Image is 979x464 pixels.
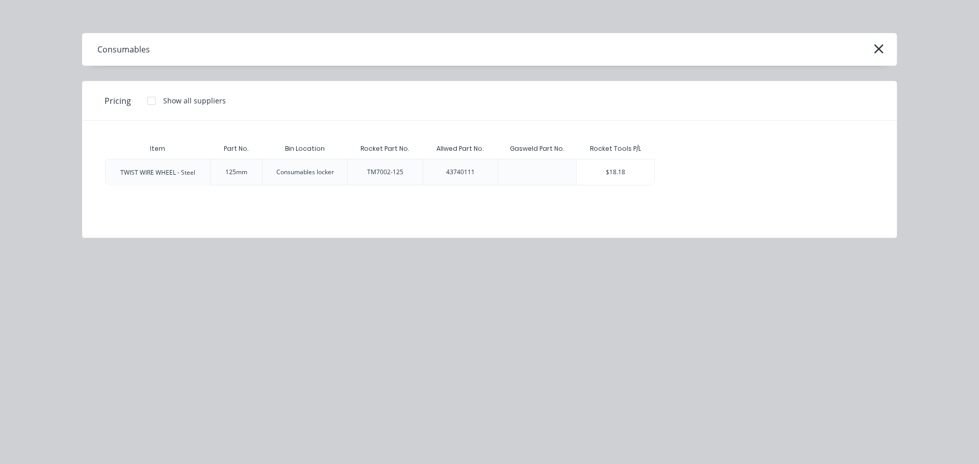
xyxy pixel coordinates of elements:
[120,168,195,177] div: TWIST WIRE WHEEL - Steel
[163,95,226,106] div: Show all suppliers
[225,168,247,177] div: 125mm
[277,136,333,161] div: Bin Location
[105,95,131,107] span: Pricing
[216,136,256,161] div: Part No.
[590,144,641,153] div: Rocket Tools P/L
[577,159,654,185] div: $18.18
[428,136,492,161] div: Allwed Part No.
[502,136,572,161] div: Gasweld Part No.
[142,136,173,161] div: Item
[97,43,150,56] div: Consumables
[276,168,334,177] div: Consumables locker
[446,168,475,177] div: 43740111
[352,136,417,161] div: Rocket Part No.
[367,168,403,177] div: TM7002-125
